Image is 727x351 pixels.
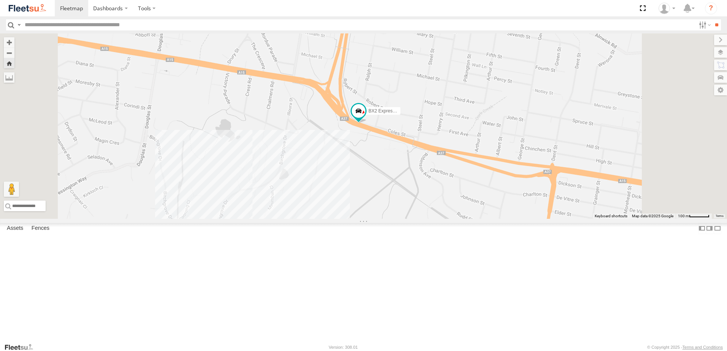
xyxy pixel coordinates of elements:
button: Zoom in [4,37,14,47]
label: Search Filter Options [696,19,712,30]
button: Drag Pegman onto the map to open Street View [4,182,19,197]
label: Dock Summary Table to the Right [706,223,713,234]
label: Assets [3,223,27,234]
span: BX2 Express Ute [368,108,403,114]
img: fleetsu-logo-horizontal.svg [8,3,47,13]
div: James Cullen [656,3,678,14]
i: ? [705,2,717,14]
span: 100 m [678,214,689,218]
div: © Copyright 2025 - [647,345,723,349]
button: Keyboard shortcuts [595,213,627,219]
a: Visit our Website [4,343,39,351]
a: Terms and Conditions [683,345,723,349]
a: Terms (opens in new tab) [716,215,724,218]
label: Fences [28,223,53,234]
label: Measure [4,72,14,83]
label: Map Settings [714,85,727,95]
label: Hide Summary Table [714,223,721,234]
button: Zoom out [4,47,14,58]
button: Zoom Home [4,58,14,68]
div: Version: 308.01 [329,345,358,349]
label: Dock Summary Table to the Left [698,223,706,234]
button: Map Scale: 100 m per 50 pixels [676,213,712,219]
span: Map data ©2025 Google [632,214,673,218]
label: Search Query [16,19,22,30]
